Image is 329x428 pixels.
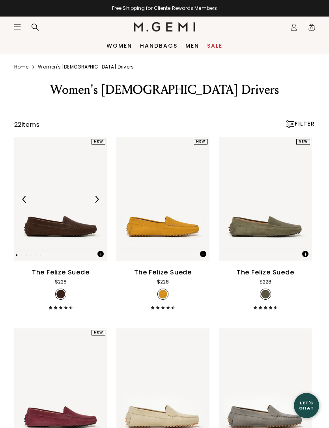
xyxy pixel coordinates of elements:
div: The Felize Suede [134,268,192,277]
a: Women [107,43,132,49]
a: Home [14,64,28,70]
div: Let's Chat [294,400,319,410]
span: 0 [308,25,316,33]
div: The Felize Suede [32,268,90,277]
div: Women's [DEMOGRAPHIC_DATA] Drivers [24,82,305,98]
img: Next Arrow [93,196,100,203]
div: The Felize Suede [237,268,294,277]
a: Sale [207,43,222,49]
div: NEW [92,139,105,145]
a: Women's [DEMOGRAPHIC_DATA] drivers [38,64,133,70]
img: Previous Arrow [21,196,28,203]
img: v_7389131931707_SWATCH_50x.jpg [56,290,65,298]
img: The Felize Suede [219,137,312,261]
img: The Felize Suede [209,137,302,261]
div: NEW [194,139,207,145]
div: $228 [55,278,67,286]
img: Open filters [286,120,294,128]
a: The Felize SuedeNEWThe Felize SuedeThe Felize Suede$228 [116,137,209,309]
img: The Felize Suede [116,137,209,261]
img: v_2123351162939_SWATCH_0d3e4fb7-66f9-4c2d-a15b-96cb23b71323_50x.jpg [159,290,167,298]
a: The Felize SuedeNEWThe Felize SuedePrevious ArrowNext ArrowThe Felize Suede$228 [14,137,107,309]
div: $228 [260,278,271,286]
a: Men [185,43,199,49]
a: The Felize SuedeNEWThe Felize SuedeThe Felize Suede$228 [219,137,312,309]
div: FILTER [285,120,315,128]
img: The Felize Suede [107,137,200,261]
div: NEW [296,139,310,145]
div: 22 items [14,120,39,130]
div: NEW [92,330,105,335]
img: The Felize Suede [14,137,107,261]
div: $228 [157,278,169,286]
img: M.Gemi [134,22,196,31]
button: Open site menu [13,23,21,31]
a: Handbags [140,43,178,49]
img: v_2123365482555_SWATCH_6c78c944-fdcf-4825-85df-9956ada56ec5_50x.jpg [261,290,270,298]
